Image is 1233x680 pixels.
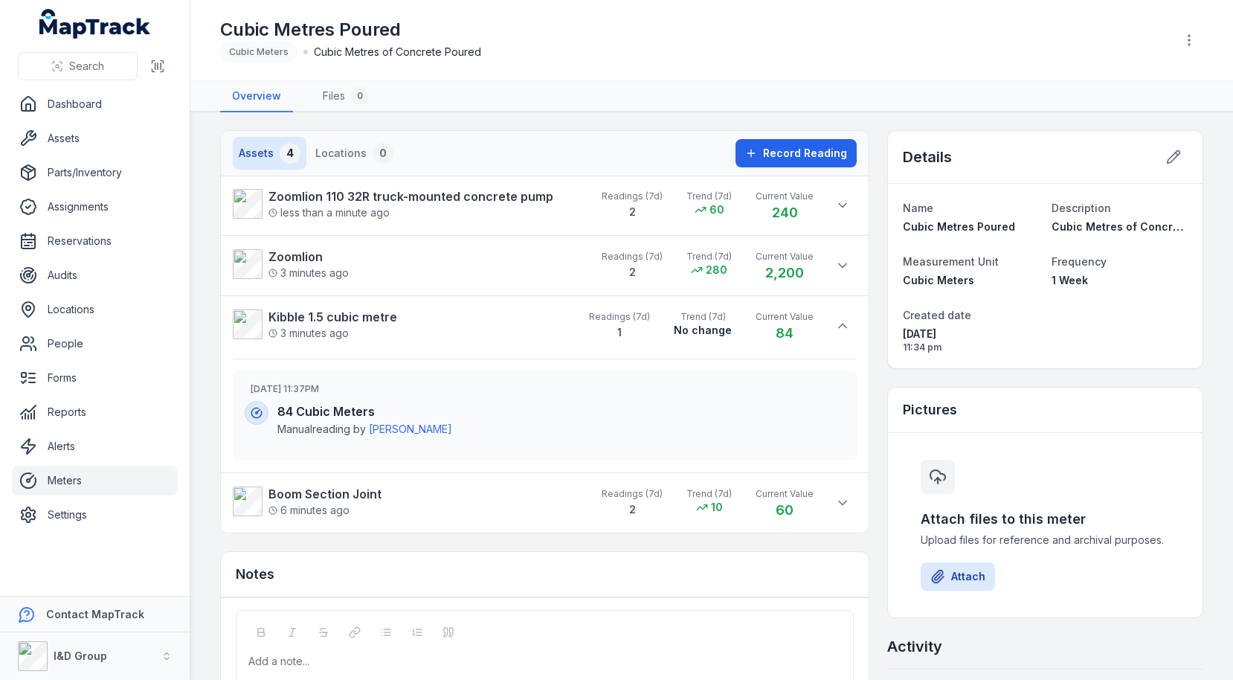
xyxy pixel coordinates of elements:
h3: Pictures [903,400,957,420]
span: Description [1052,202,1111,214]
span: 3 minutes ago [268,326,349,341]
strong: Contact MapTrack [46,608,144,620]
strong: 240 [772,205,798,220]
h3: Notes [236,564,274,585]
a: Reports [12,397,178,427]
strong: 84 [776,325,793,341]
strong: No change [674,323,732,338]
span: Readings (7d) [589,311,650,323]
a: Parts/Inventory [12,158,178,187]
h2: Activity [887,636,942,657]
span: Record Reading [763,146,847,161]
span: Created date [903,309,971,321]
span: Cubic Meters [903,274,974,286]
strong: 280 [706,263,727,278]
span: Search [69,59,104,74]
h2: Details [903,147,952,167]
strong: 2 [629,266,636,278]
a: Zoomlion3 minutes ago [233,248,587,280]
a: Zoomlion 110 32R truck-mounted concrete pumpless than a minute ago [233,187,587,220]
a: Alerts [12,432,178,461]
div: 0 [373,143,393,164]
div: Cubic Meters [220,42,297,62]
a: Audits [12,260,178,290]
a: Reservations [12,226,178,256]
a: Assignments [12,192,178,222]
div: 4 [280,143,300,164]
span: less than a minute ago [268,205,390,220]
a: Overview [220,81,293,112]
span: 1 Week [1052,274,1088,286]
a: Kibble 1.5 cubic metre3 minutes ago [233,308,574,341]
button: Assets4 [233,137,306,170]
span: Cubic Metres of Concrete Poured [1052,220,1231,233]
div: 0 [351,87,369,105]
span: Readings (7d) [602,251,663,263]
span: Name [903,202,933,214]
a: Settings [12,500,178,530]
button: Locations0 [309,137,399,170]
span: 11:34 pm [903,341,1039,353]
a: Locations [12,295,178,324]
h1: Cubic Metres Poured [220,18,481,42]
h3: [DATE] 11:37PM [251,383,845,395]
span: Current Value [756,488,814,500]
span: Trend (7d) [674,311,732,323]
button: Search [18,52,138,80]
a: MapTrack [39,9,151,39]
span: Current Value [756,190,814,202]
span: Readings (7d) [602,190,663,202]
strong: 2 [629,503,636,516]
a: Files0 [311,81,381,112]
strong: Zoomlion [268,248,349,266]
span: Trend (7d) [686,488,732,500]
strong: 60 [709,202,724,217]
strong: 60 [776,502,793,518]
strong: 1 [617,326,622,339]
strong: 2,200 [765,265,804,280]
span: 6 minutes ago [268,503,350,518]
span: Trend (7d) [686,190,732,202]
strong: 2 [629,205,636,218]
a: Assets [12,124,178,153]
span: Measurement Unit [903,255,999,268]
strong: Zoomlion 110 32R truck-mounted concrete pump [268,187,553,205]
span: Upload files for reference and archival purposes. [921,533,1170,548]
span: Trend (7d) [686,251,732,263]
span: Cubic Metres Poured [903,220,1015,233]
span: Readings (7d) [602,488,663,500]
span: Frequency [1052,255,1107,268]
span: 3 minutes ago [268,266,349,280]
span: Current Value [756,251,814,263]
time: 05/10/2025, 11:34:46 pm [903,327,1039,353]
button: Record Reading [735,139,857,167]
h3: Attach files to this meter [921,509,1170,530]
span: Manual reading by [277,422,845,437]
span: [DATE] [903,327,1039,341]
strong: Boom Section Joint [268,485,382,503]
a: Meters [12,466,178,495]
span: Current Value [756,311,814,323]
a: Boom Section Joint6 minutes ago [233,485,587,518]
strong: I&D Group [54,649,107,662]
button: Attach [921,562,995,591]
h4: 84 Cubic Meters [277,402,845,420]
strong: Kibble 1.5 cubic metre [268,308,397,326]
a: Dashboard [12,89,178,119]
span: Cubic Metres of Concrete Poured [314,45,481,60]
a: People [12,329,178,359]
a: Forms [12,363,178,393]
a: [PERSON_NAME] [369,422,452,437]
strong: 10 [711,500,723,515]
